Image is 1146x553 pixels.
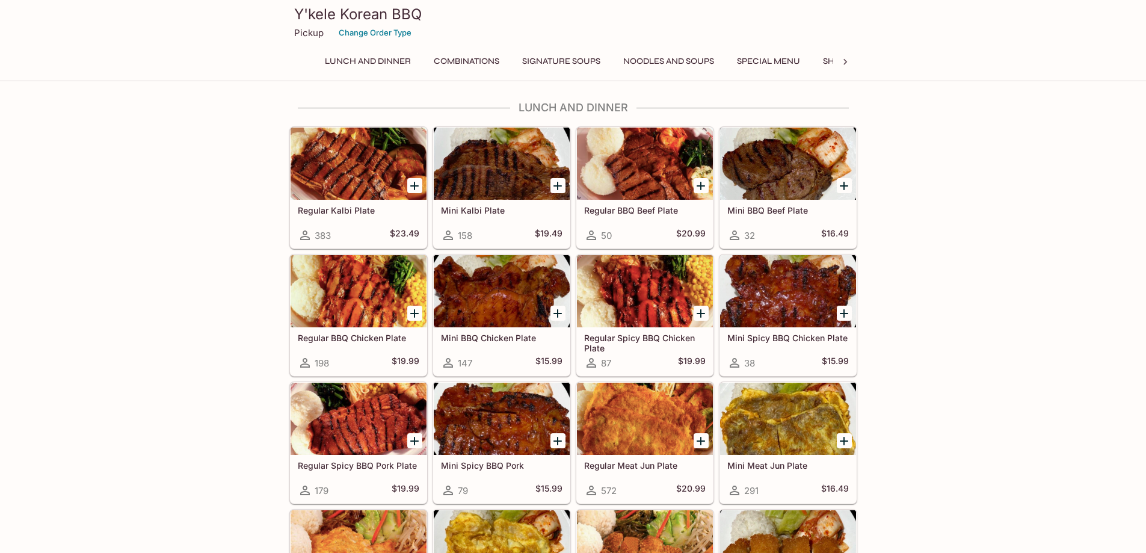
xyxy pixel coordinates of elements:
div: Mini Spicy BBQ Pork [434,383,570,455]
span: 179 [315,485,328,496]
h5: Regular Kalbi Plate [298,205,419,215]
span: 147 [458,357,472,369]
h5: Mini Spicy BBQ Pork [441,460,562,471]
button: Combinations [427,53,506,70]
a: Regular BBQ Beef Plate50$20.99 [576,127,713,249]
a: Regular Spicy BBQ Chicken Plate87$19.99 [576,255,713,376]
h5: Mini Kalbi Plate [441,205,562,215]
h5: $16.49 [821,483,849,498]
div: Mini BBQ Beef Plate [720,128,856,200]
span: 572 [601,485,617,496]
h3: Y'kele Korean BBQ [294,5,852,23]
h5: $19.49 [535,228,562,243]
h5: $19.99 [392,483,419,498]
button: Add Regular Kalbi Plate [407,178,422,193]
button: Add Regular BBQ Beef Plate [694,178,709,193]
span: 38 [744,357,755,369]
a: Regular Spicy BBQ Pork Plate179$19.99 [290,382,427,504]
h5: $20.99 [676,228,706,243]
h5: Regular BBQ Chicken Plate [298,333,419,343]
button: Add Mini Spicy BBQ Chicken Plate [837,306,852,321]
button: Lunch and Dinner [318,53,417,70]
p: Pickup [294,27,324,39]
h5: Mini Meat Jun Plate [727,460,849,471]
a: Mini Spicy BBQ Pork79$15.99 [433,382,570,504]
a: Mini Meat Jun Plate291$16.49 [719,382,857,504]
span: 383 [315,230,331,241]
span: 79 [458,485,468,496]
div: Regular Spicy BBQ Pork Plate [291,383,427,455]
span: 32 [744,230,755,241]
h5: Regular Spicy BBQ Pork Plate [298,460,419,471]
button: Add Mini Spicy BBQ Pork [550,433,565,448]
span: 87 [601,357,611,369]
h5: Mini BBQ Beef Plate [727,205,849,215]
h5: $20.99 [676,483,706,498]
button: Add Regular Meat Jun Plate [694,433,709,448]
h5: $16.49 [821,228,849,243]
div: Regular Kalbi Plate [291,128,427,200]
button: Change Order Type [333,23,417,42]
a: Mini Kalbi Plate158$19.49 [433,127,570,249]
h5: $23.49 [390,228,419,243]
button: Add Mini Kalbi Plate [550,178,565,193]
h5: $15.99 [535,483,562,498]
div: Regular Spicy BBQ Chicken Plate [577,255,713,327]
a: Regular BBQ Chicken Plate198$19.99 [290,255,427,376]
h5: $19.99 [392,356,419,370]
h4: Lunch and Dinner [289,101,857,114]
a: Mini BBQ Beef Plate32$16.49 [719,127,857,249]
span: 50 [601,230,612,241]
h5: $15.99 [535,356,562,370]
div: Mini BBQ Chicken Plate [434,255,570,327]
h5: $19.99 [678,356,706,370]
h5: Mini BBQ Chicken Plate [441,333,562,343]
a: Regular Meat Jun Plate572$20.99 [576,382,713,504]
div: Mini Spicy BBQ Chicken Plate [720,255,856,327]
button: Add Mini BBQ Chicken Plate [550,306,565,321]
button: Noodles and Soups [617,53,721,70]
span: 158 [458,230,472,241]
button: Add Regular BBQ Chicken Plate [407,306,422,321]
h5: Regular Spicy BBQ Chicken Plate [584,333,706,353]
span: 198 [315,357,329,369]
a: Mini Spicy BBQ Chicken Plate38$15.99 [719,255,857,376]
button: Add Regular Spicy BBQ Pork Plate [407,433,422,448]
h5: Mini Spicy BBQ Chicken Plate [727,333,849,343]
span: 291 [744,485,759,496]
button: Add Mini BBQ Beef Plate [837,178,852,193]
h5: Regular BBQ Beef Plate [584,205,706,215]
div: Mini Meat Jun Plate [720,383,856,455]
h5: $15.99 [822,356,849,370]
a: Regular Kalbi Plate383$23.49 [290,127,427,249]
button: Signature Soups [516,53,607,70]
a: Mini BBQ Chicken Plate147$15.99 [433,255,570,376]
button: Add Regular Spicy BBQ Chicken Plate [694,306,709,321]
div: Regular Meat Jun Plate [577,383,713,455]
div: Regular BBQ Beef Plate [577,128,713,200]
button: Shrimp Combos [816,53,902,70]
div: Mini Kalbi Plate [434,128,570,200]
h5: Regular Meat Jun Plate [584,460,706,471]
button: Special Menu [730,53,807,70]
button: Add Mini Meat Jun Plate [837,433,852,448]
div: Regular BBQ Chicken Plate [291,255,427,327]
